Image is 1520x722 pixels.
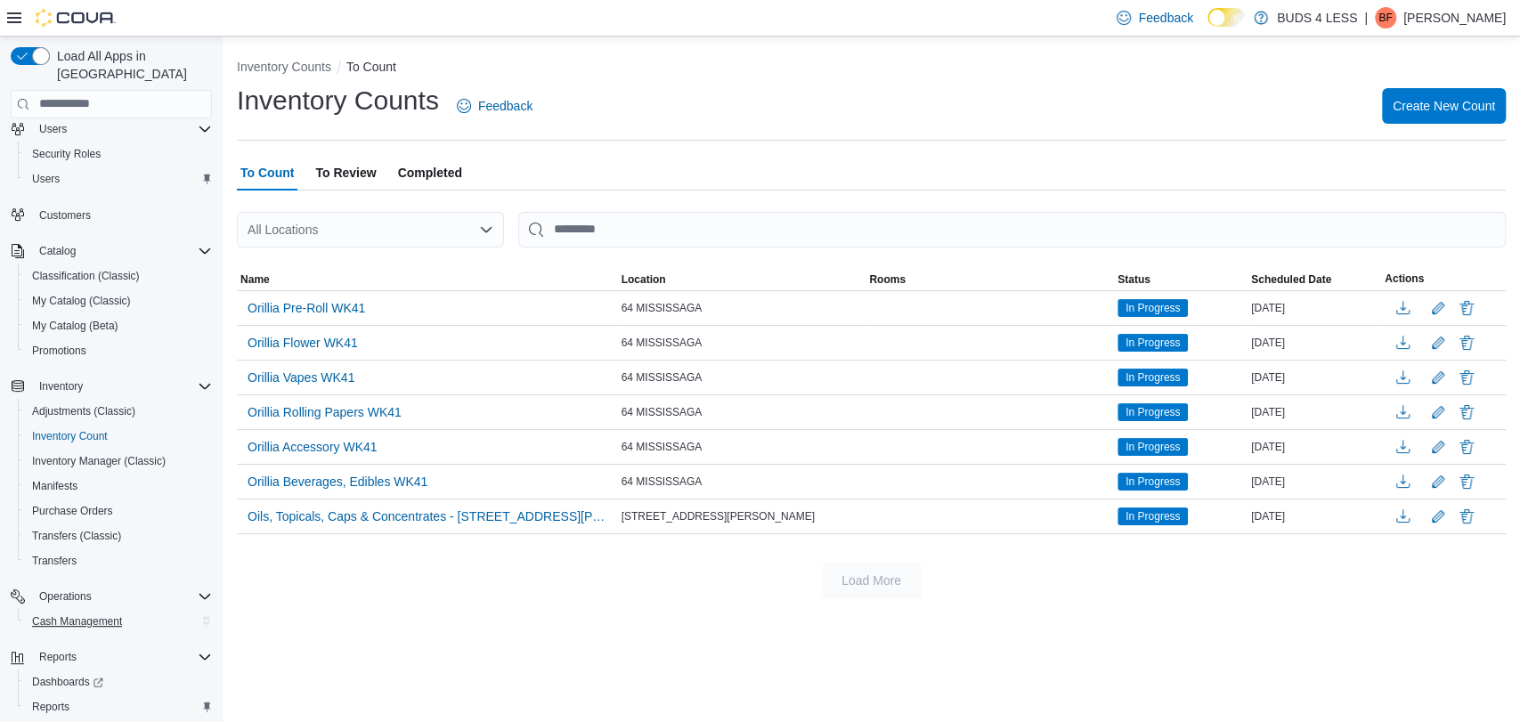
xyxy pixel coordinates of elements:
[1393,97,1495,115] span: Create New Count
[237,269,618,290] button: Name
[1118,272,1150,287] span: Status
[32,118,74,140] button: Users
[25,290,138,312] a: My Catalog (Classic)
[1248,506,1381,527] div: [DATE]
[25,265,212,287] span: Classification (Classic)
[32,204,212,226] span: Customers
[869,272,906,287] span: Rooms
[32,344,86,358] span: Promotions
[622,509,815,523] span: [STREET_ADDRESS][PERSON_NAME]
[32,700,69,714] span: Reports
[32,319,118,333] span: My Catalog (Beta)
[25,426,115,447] a: Inventory Count
[1456,297,1477,319] button: Delete
[39,589,92,604] span: Operations
[622,440,703,454] span: 64 MISSISSAGA
[240,503,614,530] button: Oils, Topicals, Caps & Concentrates - [STREET_ADDRESS][PERSON_NAME]
[39,650,77,664] span: Reports
[346,60,396,74] button: To Count
[32,404,135,418] span: Adjustments (Classic)
[1427,295,1449,321] button: Edit count details
[240,399,409,426] button: Orillia Rolling Papers WK41
[25,611,212,632] span: Cash Management
[18,499,219,523] button: Purchase Orders
[1118,473,1188,491] span: In Progress
[240,434,384,460] button: Orillia Accessory WK41
[18,313,219,338] button: My Catalog (Beta)
[622,272,666,287] span: Location
[25,525,212,547] span: Transfers (Classic)
[450,88,540,124] a: Feedback
[18,609,219,634] button: Cash Management
[4,202,219,228] button: Customers
[1456,402,1477,423] button: Delete
[1385,272,1424,286] span: Actions
[1248,269,1381,290] button: Scheduled Date
[25,143,212,165] span: Security Roles
[18,449,219,474] button: Inventory Manager (Classic)
[841,572,901,589] span: Load More
[32,376,212,397] span: Inventory
[18,399,219,424] button: Adjustments (Classic)
[25,426,212,447] span: Inventory Count
[1248,471,1381,492] div: [DATE]
[18,166,219,191] button: Users
[39,379,83,393] span: Inventory
[1427,364,1449,391] button: Edit count details
[240,295,372,321] button: Orillia Pre-Roll WK41
[1126,474,1180,490] span: In Progress
[18,264,219,288] button: Classification (Classic)
[1248,367,1381,388] div: [DATE]
[1456,471,1477,492] button: Delete
[25,450,173,472] a: Inventory Manager (Classic)
[240,155,294,191] span: To Count
[25,290,212,312] span: My Catalog (Classic)
[25,340,212,361] span: Promotions
[32,240,212,262] span: Catalog
[248,507,607,525] span: Oils, Topicals, Caps & Concentrates - [STREET_ADDRESS][PERSON_NAME]
[32,294,131,308] span: My Catalog (Classic)
[248,334,358,352] span: Orillia Flower WK41
[18,142,219,166] button: Security Roles
[32,205,98,226] a: Customers
[240,329,365,356] button: Orillia Flower WK41
[32,586,212,607] span: Operations
[237,83,439,118] h1: Inventory Counts
[25,696,77,718] a: Reports
[1456,332,1477,353] button: Delete
[1118,438,1188,456] span: In Progress
[1277,7,1357,28] p: BUDS 4 LESS
[4,239,219,264] button: Catalog
[25,671,212,693] span: Dashboards
[1126,335,1180,351] span: In Progress
[39,244,76,258] span: Catalog
[25,671,110,693] a: Dashboards
[398,155,462,191] span: Completed
[18,669,219,694] a: Dashboards
[240,364,362,391] button: Orillia Vapes WK41
[32,240,83,262] button: Catalog
[32,646,84,668] button: Reports
[248,403,402,421] span: Orillia Rolling Papers WK41
[1248,436,1381,458] div: [DATE]
[32,147,101,161] span: Security Roles
[32,454,166,468] span: Inventory Manager (Classic)
[1364,7,1368,28] p: |
[25,450,212,472] span: Inventory Manager (Classic)
[1248,297,1381,319] div: [DATE]
[248,369,354,386] span: Orillia Vapes WK41
[32,646,212,668] span: Reports
[1427,468,1449,495] button: Edit count details
[1456,367,1477,388] button: Delete
[18,474,219,499] button: Manifests
[4,374,219,399] button: Inventory
[18,694,219,719] button: Reports
[32,429,108,443] span: Inventory Count
[32,479,77,493] span: Manifests
[32,118,212,140] span: Users
[36,9,116,27] img: Cova
[39,208,91,223] span: Customers
[1138,9,1192,27] span: Feedback
[248,299,365,317] span: Orillia Pre-Roll WK41
[1427,399,1449,426] button: Edit count details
